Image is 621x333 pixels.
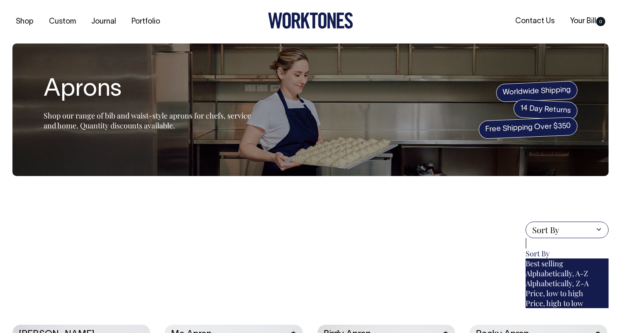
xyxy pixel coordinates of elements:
[496,81,578,102] span: Worldwide Shipping
[88,15,119,29] a: Journal
[532,225,559,235] span: Sort By
[526,258,609,268] div: Best selling
[526,249,609,258] div: Sort By
[478,117,578,139] span: Free Shipping Over $350
[12,15,37,29] a: Shop
[46,15,79,29] a: Custom
[512,14,558,28] a: Contact Us
[44,111,251,130] span: Shop our range of bib and waist-style aprons for chefs, service and home. Quantity discounts avai...
[526,288,609,298] div: Price, low to high
[526,278,609,288] div: Alphabetically, Z-A
[128,15,163,29] a: Portfolio
[44,77,251,103] h1: Aprons
[526,298,609,308] div: Price, high to low
[513,99,578,121] span: 14 Day Returns
[526,268,609,278] div: Alphabetically, A-Z
[596,17,605,26] span: 0
[567,14,609,28] a: Your Bill0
